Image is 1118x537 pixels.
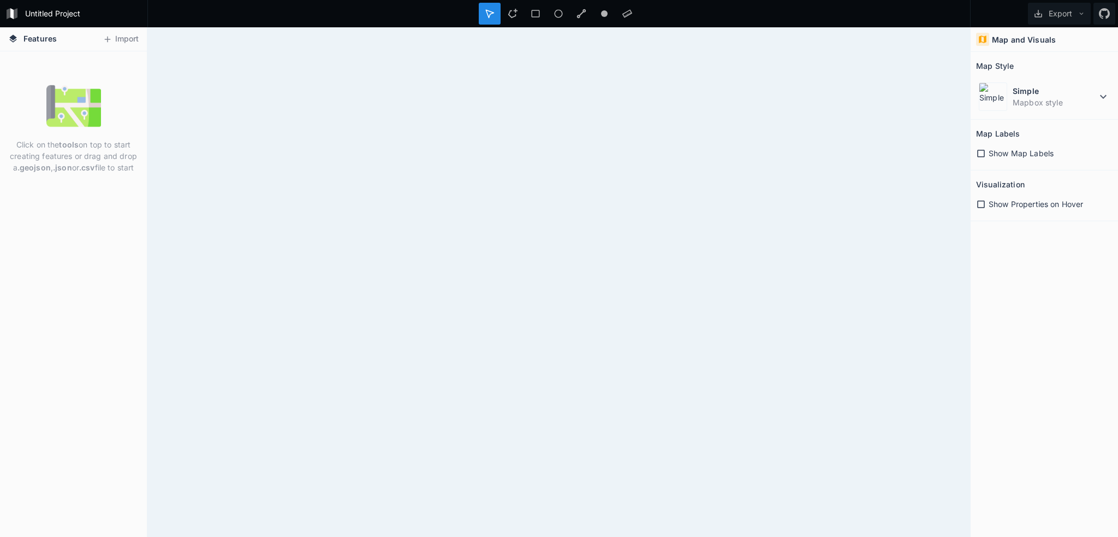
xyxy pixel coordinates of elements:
[979,82,1007,111] img: Simple
[23,33,57,44] span: Features
[976,57,1014,74] h2: Map Style
[1013,85,1097,97] dt: Simple
[976,125,1020,142] h2: Map Labels
[46,79,101,133] img: empty
[79,163,95,172] strong: .csv
[992,34,1056,45] h4: Map and Visuals
[53,163,72,172] strong: .json
[989,198,1083,210] span: Show Properties on Hover
[976,176,1025,193] h2: Visualization
[59,140,79,149] strong: tools
[989,147,1054,159] span: Show Map Labels
[1028,3,1091,25] button: Export
[1013,97,1097,108] dd: Mapbox style
[17,163,51,172] strong: .geojson
[97,31,144,48] button: Import
[8,139,139,173] p: Click on the on top to start creating features or drag and drop a , or file to start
